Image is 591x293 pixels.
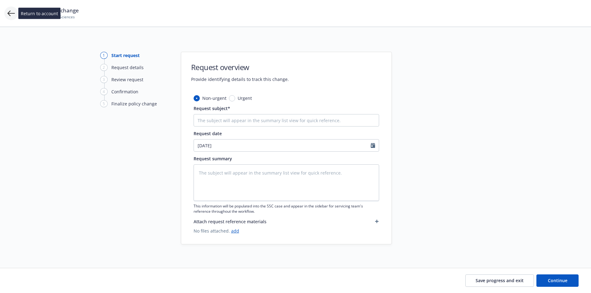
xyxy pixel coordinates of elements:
[194,131,222,136] span: Request date
[476,277,524,283] span: Save progress and exit
[371,143,375,148] svg: Calendar
[111,64,144,71] div: Request details
[111,100,157,107] div: Finalize policy change
[194,218,266,225] span: Attach request reference materials
[194,228,379,234] span: No files attached.
[100,100,108,107] div: 5
[111,52,140,59] div: Start request
[548,277,567,283] span: Continue
[194,114,379,127] input: The subject will appear in the summary list view for quick reference.
[194,140,371,151] input: MM/DD/YYYY
[229,95,235,101] input: Urgent
[21,10,58,17] span: Return to account
[100,88,108,95] div: 4
[194,105,230,111] span: Request subject*
[22,7,79,14] span: Request policy change
[111,88,138,95] div: Confirmation
[202,95,226,101] span: Non-urgent
[100,64,108,71] div: 2
[194,203,379,214] span: This information will be populated into the SSC case and appear in the sidebar for servicing team...
[191,76,289,82] span: Provide identifying details to track this change.
[100,76,108,83] div: 3
[111,76,143,83] div: Review request
[194,95,200,101] input: Non-urgent
[194,156,232,162] span: Request summary
[100,52,108,59] div: 1
[191,62,289,72] h1: Request overview
[536,274,579,287] button: Continue
[231,228,239,234] a: add
[465,274,534,287] button: Save progress and exit
[238,95,252,101] span: Urgent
